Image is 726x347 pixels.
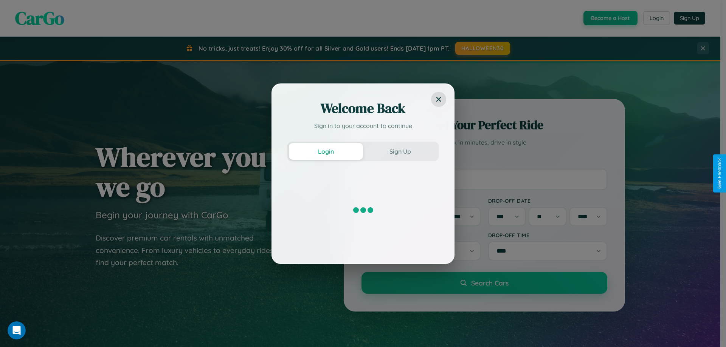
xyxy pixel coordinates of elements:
iframe: Intercom live chat [8,321,26,339]
button: Login [289,143,363,160]
p: Sign in to your account to continue [287,121,439,130]
h2: Welcome Back [287,99,439,117]
div: Give Feedback [717,158,722,189]
button: Sign Up [363,143,437,160]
